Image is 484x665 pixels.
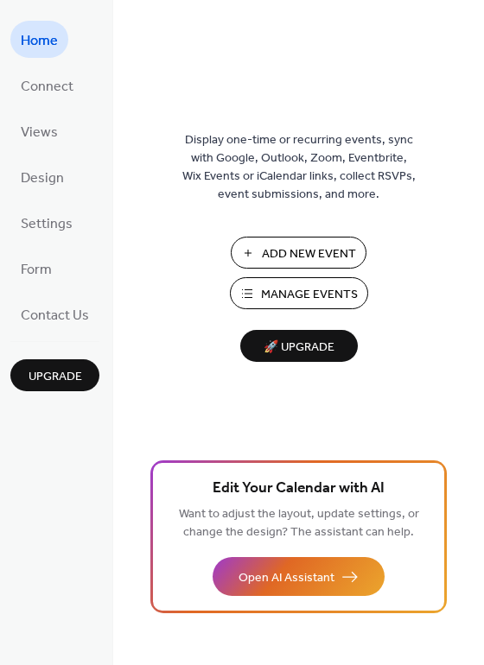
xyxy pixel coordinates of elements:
[29,368,82,386] span: Upgrade
[10,204,83,241] a: Settings
[21,165,64,192] span: Design
[239,569,334,587] span: Open AI Assistant
[182,131,416,204] span: Display one-time or recurring events, sync with Google, Outlook, Zoom, Eventbrite, Wix Events or ...
[261,286,358,304] span: Manage Events
[10,112,68,149] a: Views
[230,277,368,309] button: Manage Events
[262,245,356,263] span: Add New Event
[21,28,58,54] span: Home
[10,359,99,391] button: Upgrade
[10,295,99,332] a: Contact Us
[213,557,385,596] button: Open AI Assistant
[231,237,366,269] button: Add New Event
[240,330,358,362] button: 🚀 Upgrade
[21,256,52,283] span: Form
[10,250,62,287] a: Form
[10,66,84,104] a: Connect
[179,503,419,544] span: Want to adjust the layout, update settings, or change the design? The assistant can help.
[21,119,58,146] span: Views
[213,477,385,501] span: Edit Your Calendar with AI
[251,336,347,359] span: 🚀 Upgrade
[10,21,68,58] a: Home
[21,73,73,100] span: Connect
[10,158,74,195] a: Design
[21,211,73,237] span: Settings
[21,302,89,329] span: Contact Us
